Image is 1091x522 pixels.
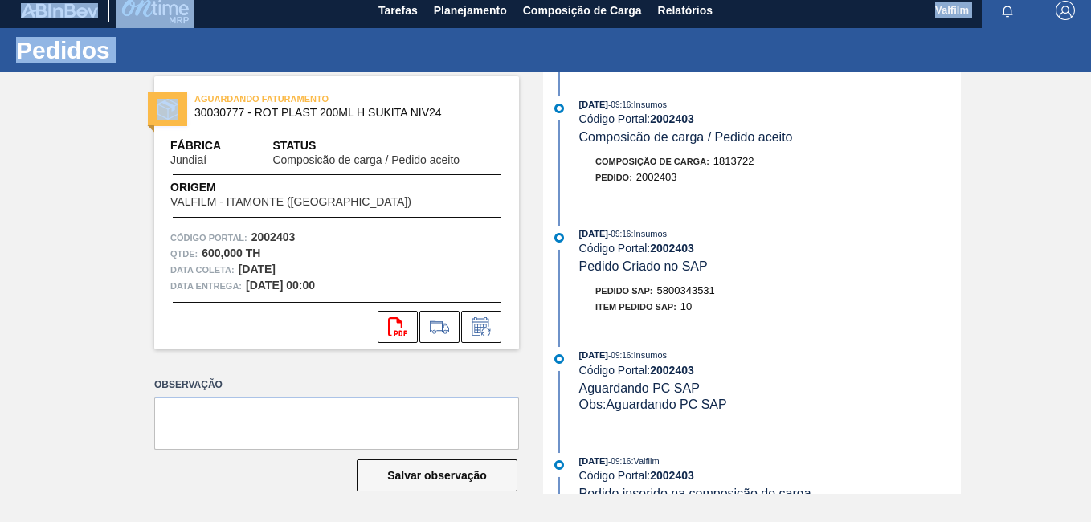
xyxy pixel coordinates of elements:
span: Fábrica [170,137,257,154]
span: [DATE] [579,100,608,109]
span: Pedido SAP: [595,286,653,296]
span: Origem [170,179,457,196]
div: Ir para Composição de Carga [419,311,460,343]
span: Composicão de carga / Pedido aceito [272,154,460,166]
div: Código Portal: [579,469,961,482]
img: atual [554,233,564,243]
strong: [DATE] 00:00 [246,279,315,292]
img: TNhmsLtSVTkK8tSr43FrP2fwEKptu5GPRR3wAAAABJRU5ErkJggg== [21,3,98,18]
span: Obs: Aguardando PC SAP [579,398,727,411]
span: 5800343531 [657,284,715,296]
span: [DATE] [579,350,608,360]
span: Composição de Carga [523,1,642,20]
span: Código Portal: [170,230,247,246]
span: 30030777 - ROT PLAST 200ML H SUKITA NIV24 [194,107,486,119]
span: [DATE] [579,456,608,466]
span: - 09:16 [608,457,631,466]
img: status [157,99,178,120]
span: AGUARDANDO FATURAMENTO [194,91,419,107]
span: : Insumos [631,100,667,109]
span: Composição de Carga : [595,157,709,166]
label: Observação [154,373,519,397]
span: Data entrega: [170,278,242,294]
span: : Insumos [631,229,667,239]
img: atual [554,460,564,470]
div: Código Portal: [579,242,961,255]
span: Pedido Criado no SAP [579,259,708,273]
span: 10 [680,300,692,312]
span: Qtde : [170,246,198,262]
span: Tarefas [378,1,418,20]
div: Informar alteração no pedido [461,311,501,343]
img: Logout [1056,1,1075,20]
span: Data coleta: [170,262,235,278]
span: : Insumos [631,350,667,360]
strong: 2002403 [650,469,694,482]
strong: 2002403 [251,230,296,243]
button: Salvar observação [357,459,517,491]
h1: Pedidos [16,41,301,59]
div: Código Portal: [579,112,961,125]
span: Status [272,137,503,154]
span: Composicão de carga / Pedido aceito [579,130,793,144]
span: VALFILM - ITAMONTE ([GEOGRAPHIC_DATA]) [170,196,411,208]
span: 2002403 [636,171,677,183]
div: Abrir arquivo PDF [378,311,418,343]
img: atual [554,104,564,113]
span: - 09:16 [608,100,631,109]
strong: 600,000 TH [202,247,260,259]
span: Pedido inserido na composição de carga [579,487,811,500]
span: : Valfilm [631,456,659,466]
span: Aguardando PC SAP [579,381,700,395]
span: Pedido : [595,173,632,182]
span: Item pedido SAP: [595,302,676,312]
span: Jundiaí [170,154,206,166]
span: Planejamento [434,1,507,20]
span: [DATE] [579,229,608,239]
span: Relatórios [658,1,713,20]
span: - 09:16 [608,230,631,239]
strong: 2002403 [650,112,694,125]
strong: 2002403 [650,242,694,255]
strong: [DATE] [239,263,276,275]
strong: 2002403 [650,364,694,377]
span: 1813722 [713,155,754,167]
img: atual [554,354,564,364]
span: - 09:16 [608,351,631,360]
div: Código Portal: [579,364,961,377]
